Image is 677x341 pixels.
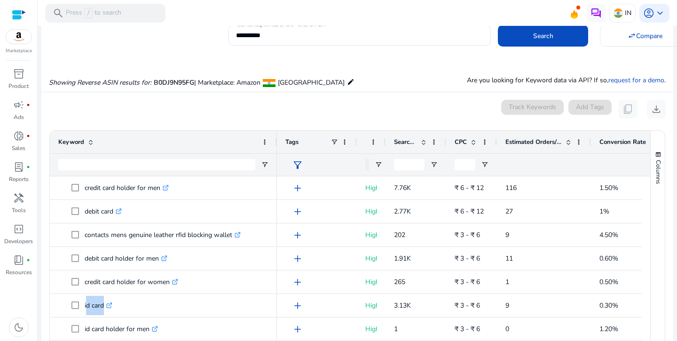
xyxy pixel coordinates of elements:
[599,138,646,146] span: Conversion Rate
[455,138,467,146] span: CPC
[12,144,25,152] p: Sales
[13,322,24,333] span: dark_mode
[13,223,24,235] span: code_blocks
[13,99,24,111] span: campaign
[599,301,618,310] span: 0.30%
[85,296,112,315] p: id card
[599,183,618,192] span: 1.50%
[66,8,121,18] p: Press to search
[292,300,303,311] span: add
[6,268,32,277] p: Resources
[430,161,438,168] button: Open Filter Menu
[599,325,618,333] span: 1.20%
[14,113,24,121] p: Ads
[647,100,666,119] button: download
[455,301,480,310] span: ₹ 3 - ₹ 6
[365,202,377,221] p: High
[455,325,480,333] span: ₹ 3 - ₹ 6
[9,175,29,183] p: Reports
[292,324,303,335] span: add
[625,5,631,21] p: IN
[394,301,411,310] span: 3.13K
[85,202,122,221] p: debit card
[365,178,377,198] p: High
[53,8,64,19] span: search
[505,301,509,310] span: 9
[608,76,664,85] a: request for a demo
[505,207,513,216] span: 27
[505,325,509,333] span: 0
[365,319,377,339] p: High
[394,254,411,263] span: 1.91K
[292,206,303,217] span: add
[654,160,662,184] span: Columns
[533,31,553,41] span: Search
[85,319,158,339] p: id card holder for men
[455,278,480,286] span: ₹ 3 - ₹ 6
[13,254,24,266] span: book_4
[505,278,509,286] span: 1
[13,161,24,173] span: lab_profile
[85,272,178,292] p: credit card holder for women
[8,82,29,90] p: Product
[467,75,666,85] p: Are you looking for Keyword data via API? If so, .
[13,68,24,79] span: inventory_2
[26,165,30,169] span: fiber_manual_record
[394,325,398,333] span: 1
[651,103,662,115] span: download
[636,31,662,41] span: Compare
[599,230,618,239] span: 4.50%
[58,159,255,170] input: Keyword Filter Input
[599,278,618,286] span: 0.50%
[85,249,167,268] p: debit card holder for men
[455,183,484,192] span: ₹ 6 - ₹ 12
[394,278,405,286] span: 265
[505,138,562,146] span: Estimated Orders/Month
[394,207,411,216] span: 2.77K
[599,254,618,263] span: 0.60%
[505,183,517,192] span: 116
[365,225,377,245] p: High
[4,237,33,246] p: Developers
[49,78,151,87] i: Showing Reverse ASIN results for:
[394,183,411,192] span: 7.76K
[599,207,609,216] span: 1%
[455,230,480,239] span: ₹ 3 - ₹ 6
[13,192,24,204] span: handyman
[84,8,93,18] span: /
[194,78,260,87] span: | Marketplace: Amazon
[365,249,377,268] p: High
[347,76,354,87] mat-icon: edit
[13,130,24,142] span: donut_small
[394,159,425,170] input: Search Volume Filter Input
[614,8,623,18] img: in.svg
[365,296,377,315] p: High
[292,159,303,171] span: filter_alt
[498,25,588,47] button: Search
[505,254,513,263] span: 11
[154,78,194,87] span: B0DJ9N95FG
[6,30,31,44] img: amazon.svg
[26,134,30,138] span: fiber_manual_record
[643,8,654,19] span: account_circle
[26,103,30,107] span: fiber_manual_record
[292,277,303,288] span: add
[58,138,84,146] span: Keyword
[292,230,303,241] span: add
[654,8,666,19] span: keyboard_arrow_down
[481,161,488,168] button: Open Filter Menu
[375,161,382,168] button: Open Filter Menu
[278,78,345,87] span: [GEOGRAPHIC_DATA]
[261,161,268,168] button: Open Filter Menu
[455,207,484,216] span: ₹ 6 - ₹ 12
[292,182,303,194] span: add
[85,225,241,245] p: contacts mens genuine leather rfid blocking wallet
[455,254,480,263] span: ₹ 3 - ₹ 6
[292,253,303,264] span: add
[285,138,299,146] span: Tags
[365,272,377,292] p: High
[394,230,405,239] span: 202
[394,138,417,146] span: Search Volume
[6,48,32,55] p: Marketplace
[455,159,475,170] input: CPC Filter Input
